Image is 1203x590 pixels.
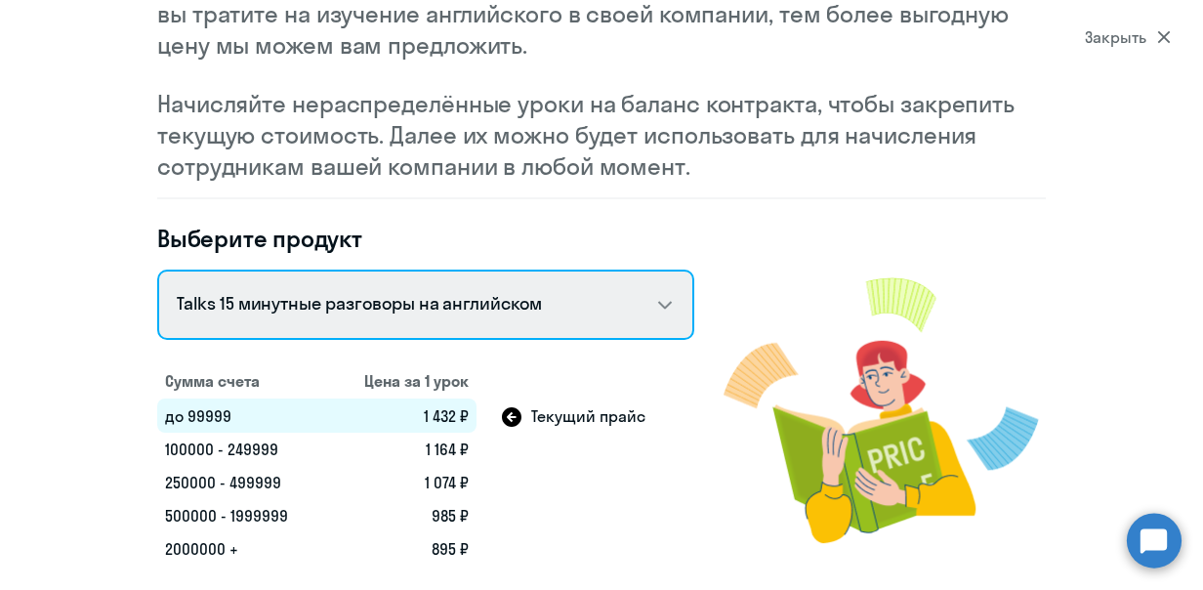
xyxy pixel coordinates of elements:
[328,399,477,433] td: 1 432 ₽
[328,433,477,466] td: 1 164 ₽
[724,254,1046,566] img: modal-image.png
[328,532,477,566] td: 895 ₽
[157,363,328,399] th: Сумма счета
[157,88,1046,182] p: Начисляйте нераспределённые уроки на баланс контракта, чтобы закрепить текущую стоимость. Далее и...
[157,399,328,433] td: до 99999
[1085,25,1171,49] div: Закрыть
[157,499,328,532] td: 500000 - 1999999
[157,223,694,254] h4: Выберите продукт
[328,466,477,499] td: 1 074 ₽
[157,532,328,566] td: 2000000 +
[328,363,477,399] th: Цена за 1 урок
[157,433,328,466] td: 100000 - 249999
[328,499,477,532] td: 985 ₽
[157,466,328,499] td: 250000 - 499999
[477,399,694,433] td: Текущий прайс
